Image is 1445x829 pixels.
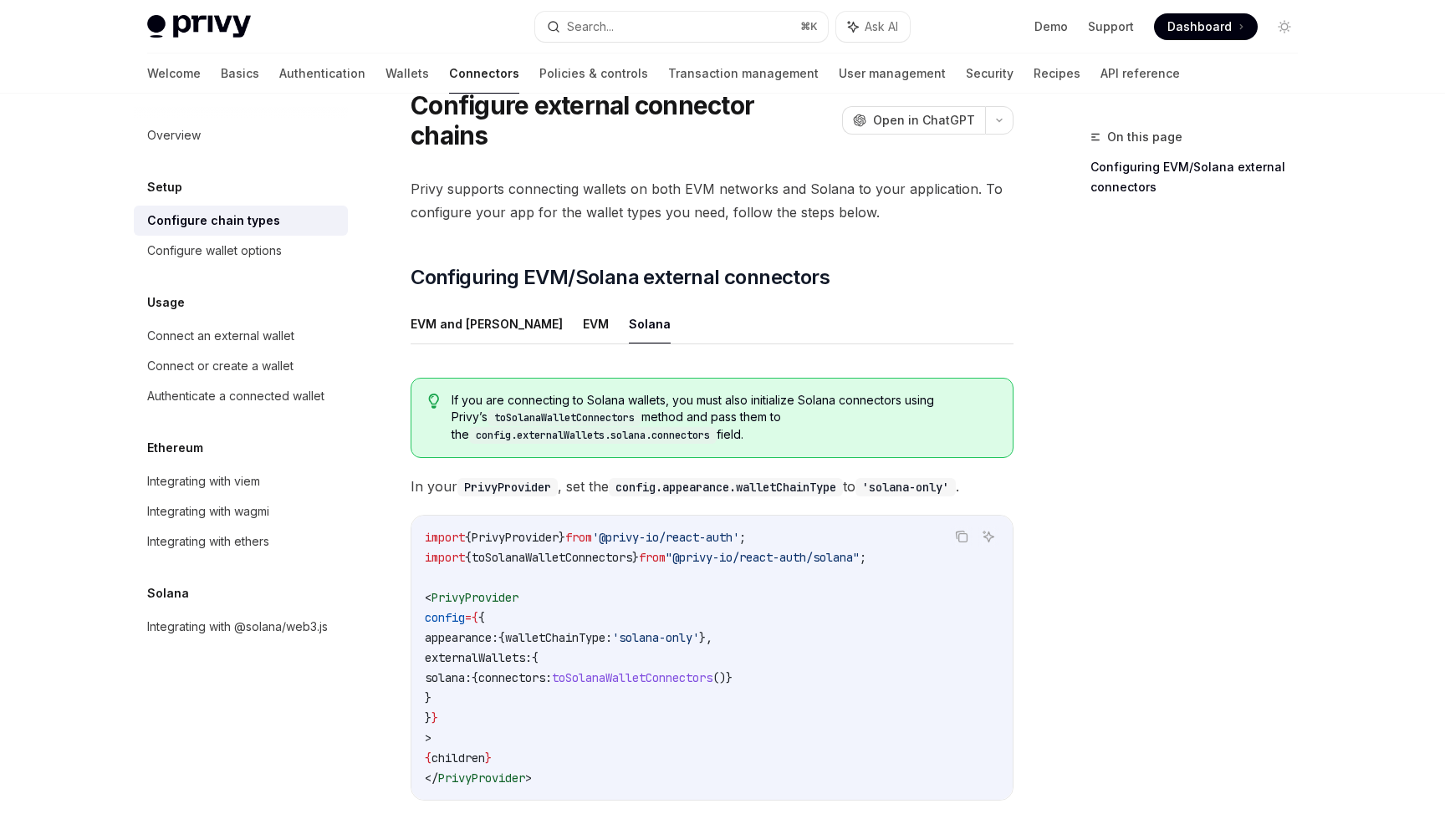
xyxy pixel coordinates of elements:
[147,501,269,521] div: Integrating with wagmi
[865,18,898,35] span: Ask AI
[839,53,946,94] a: User management
[425,610,465,625] span: config
[472,530,559,545] span: PrivyProvider
[431,710,438,725] span: }
[472,610,478,625] span: {
[134,466,348,496] a: Integrating with viem
[559,530,565,545] span: }
[134,496,348,526] a: Integrating with wagmi
[535,12,828,42] button: Search...⌘K
[800,20,818,33] span: ⌘ K
[147,241,282,261] div: Configure wallet options
[951,526,973,547] button: Copy the contents from the code block
[425,550,465,565] span: import
[147,125,201,145] div: Overview
[147,53,201,94] a: Welcome
[1271,13,1298,40] button: Toggle dark mode
[485,750,492,765] span: }
[221,53,259,94] a: Basics
[1034,18,1068,35] a: Demo
[134,612,348,642] a: Integrating with @solana/web3.js
[425,750,431,765] span: {
[739,530,746,545] span: ;
[612,630,699,645] span: 'solana-only'
[632,550,639,565] span: }
[472,670,478,685] span: {
[147,177,182,197] h5: Setup
[1100,53,1180,94] a: API reference
[639,550,666,565] span: from
[592,530,739,545] span: '@privy-io/react-auth'
[478,610,485,625] span: {
[147,292,185,313] h5: Usage
[147,15,251,38] img: light logo
[1034,53,1080,94] a: Recipes
[425,771,438,786] span: </
[873,112,975,129] span: Open in ChatGPT
[425,630,498,645] span: appearance:
[386,53,429,94] a: Wallets
[567,17,614,37] div: Search...
[425,670,472,685] span: solana:
[1088,18,1134,35] a: Support
[147,617,328,637] div: Integrating with @solana/web3.js
[565,530,592,545] span: from
[478,670,552,685] span: connectors:
[425,650,532,665] span: externalWallets:
[134,351,348,381] a: Connect or create a wallet
[469,427,717,444] code: config.externalWallets.solana.connectors
[431,590,518,605] span: PrivyProvider
[472,550,632,565] span: toSolanaWalletConnectors
[411,475,1014,498] span: In your , set the to .
[699,630,712,645] span: },
[978,526,999,547] button: Ask AI
[465,610,472,625] span: =
[147,531,269,552] div: Integrating with ethers
[425,730,431,745] span: >
[411,177,1014,224] span: Privy supports connecting wallets on both EVM networks and Solana to your application. To configu...
[842,106,985,135] button: Open in ChatGPT
[452,392,996,444] span: If you are connecting to Solana wallets, you must also initialize Solana connectors using Privy’s...
[134,236,348,266] a: Configure wallet options
[147,583,189,603] h5: Solana
[629,304,671,343] button: Solana
[525,771,532,786] span: >
[583,304,609,343] button: EVM
[532,650,539,665] span: {
[147,471,260,491] div: Integrating with viem
[457,478,558,496] code: PrivyProvider
[425,690,431,705] span: }
[1167,18,1232,35] span: Dashboard
[279,53,365,94] a: Authentication
[836,12,910,42] button: Ask AI
[438,771,525,786] span: PrivyProvider
[134,381,348,411] a: Authenticate a connected wallet
[488,409,641,426] code: toSolanaWalletConnectors
[134,120,348,150] a: Overview
[668,53,819,94] a: Transaction management
[498,630,505,645] span: {
[147,211,280,231] div: Configure chain types
[147,326,294,346] div: Connect an external wallet
[449,53,519,94] a: Connectors
[966,53,1014,94] a: Security
[505,630,612,645] span: walletChainType:
[1090,154,1311,201] a: Configuring EVM/Solana external connectors
[552,670,712,685] span: toSolanaWalletConnectors
[134,206,348,236] a: Configure chain types
[1107,127,1182,147] span: On this page
[609,478,843,496] code: config.appearance.walletChainType
[1154,13,1258,40] a: Dashboard
[855,478,956,496] code: 'solana-only'
[425,710,431,725] span: }
[428,394,440,409] svg: Tip
[431,750,485,765] span: children
[411,264,830,291] span: Configuring EVM/Solana external connectors
[411,304,563,343] button: EVM and [PERSON_NAME]
[465,550,472,565] span: {
[465,530,472,545] span: {
[712,670,733,685] span: ()}
[539,53,648,94] a: Policies & controls
[425,590,431,605] span: <
[411,90,835,150] h1: Configure external connector chains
